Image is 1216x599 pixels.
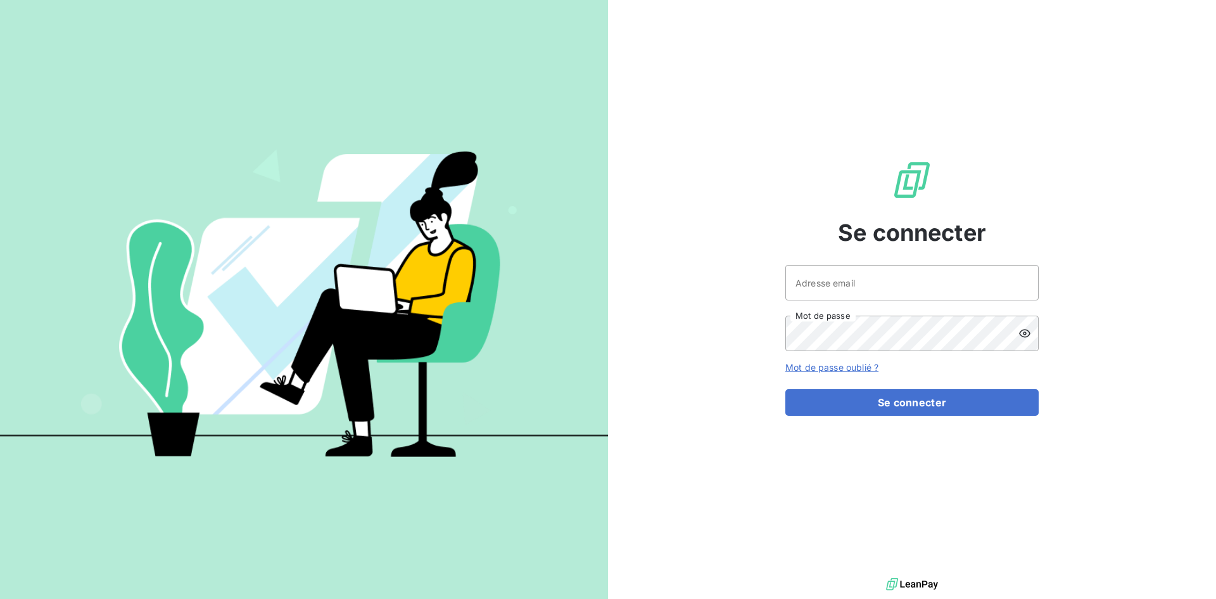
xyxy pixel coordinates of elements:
[892,160,932,200] img: Logo LeanPay
[886,575,938,594] img: logo
[785,389,1039,416] button: Se connecter
[785,265,1039,300] input: placeholder
[838,216,986,250] span: Se connecter
[785,362,878,373] a: Mot de passe oublié ?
